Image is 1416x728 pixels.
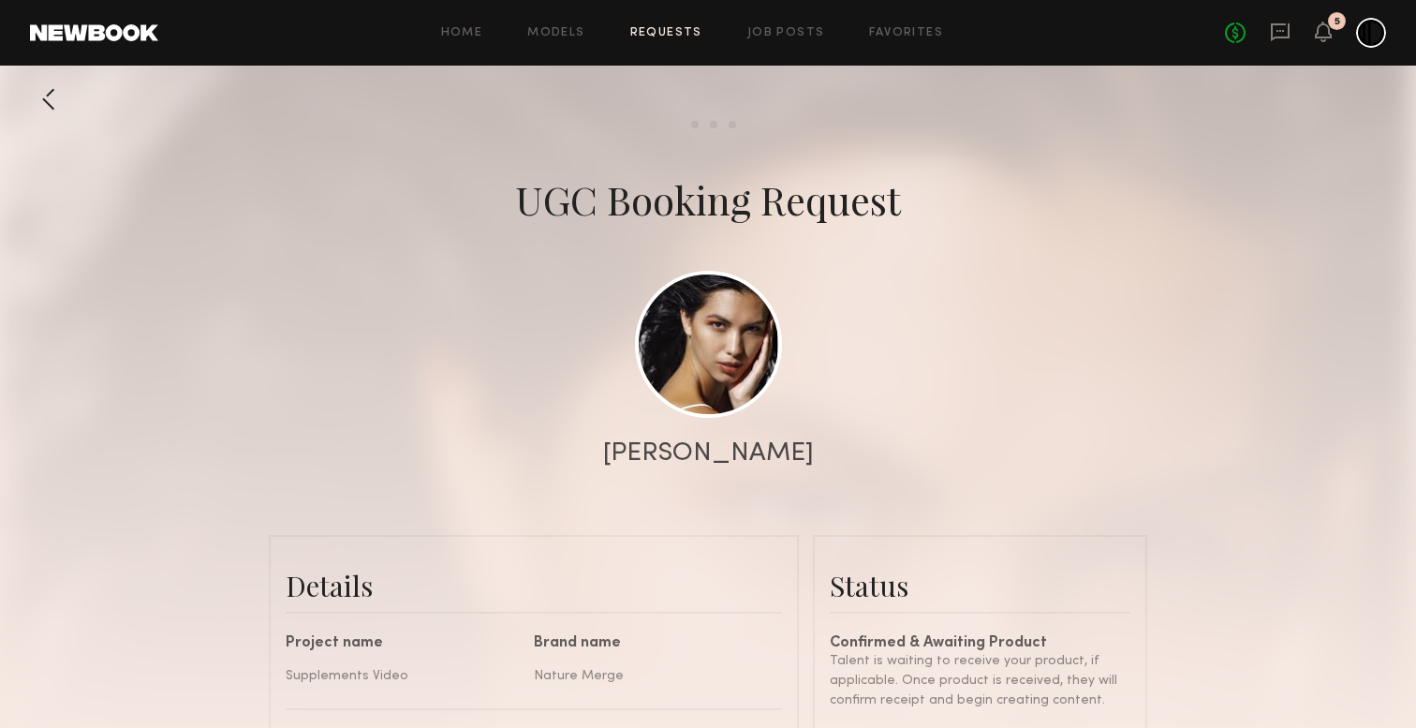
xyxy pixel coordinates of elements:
[534,666,768,686] div: Nature Merge
[830,651,1130,710] div: Talent is waiting to receive your product, if applicable. Once product is received, they will con...
[830,636,1130,651] div: Confirmed & Awaiting Product
[286,567,782,604] div: Details
[869,27,943,39] a: Favorites
[747,27,825,39] a: Job Posts
[603,440,814,467] div: [PERSON_NAME]
[515,173,901,226] div: UGC Booking Request
[441,27,483,39] a: Home
[286,636,520,651] div: Project name
[527,27,584,39] a: Models
[286,666,520,686] div: Supplements Video
[830,567,1130,604] div: Status
[630,27,702,39] a: Requests
[534,636,768,651] div: Brand name
[1335,17,1340,27] div: 5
